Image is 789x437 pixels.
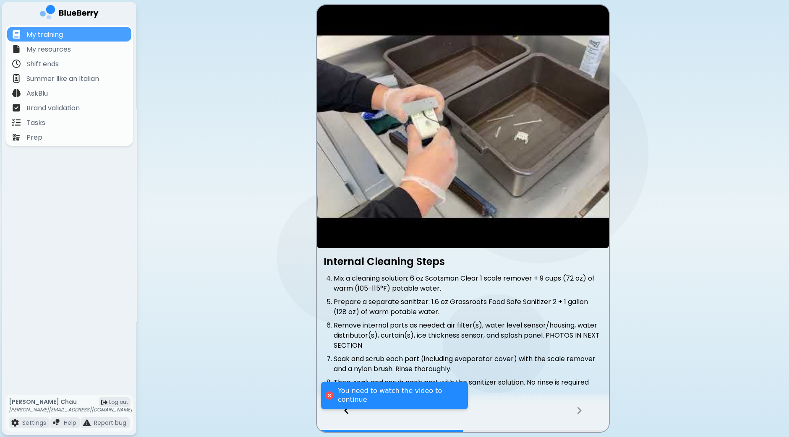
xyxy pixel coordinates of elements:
[26,88,48,99] p: AskBlu
[101,399,107,406] img: logout
[334,320,602,351] li: Remove internal parts as needed: air filter(s), water level sensor/housing, water distributor(s),...
[334,297,602,317] li: Prepare a separate sanitizer: 1.6 oz Grassroots Food Safe Sanitizer 2 + 1 gallon (128 oz) of warm...
[22,419,46,427] p: Settings
[26,118,45,128] p: Tasks
[12,118,21,127] img: file icon
[53,419,60,427] img: file icon
[64,419,76,427] p: Help
[12,104,21,112] img: file icon
[26,74,99,84] p: Summer like an Italian
[9,406,132,413] p: [PERSON_NAME][EMAIL_ADDRESS][DOMAIN_NAME]
[12,60,21,68] img: file icon
[94,419,126,427] p: Report bug
[12,30,21,39] img: file icon
[11,419,19,427] img: file icon
[109,399,128,406] span: Log out
[26,59,59,69] p: Shift ends
[12,45,21,53] img: file icon
[12,89,21,97] img: file icon
[83,419,91,427] img: file icon
[12,74,21,83] img: file icon
[26,30,63,40] p: My training
[26,103,80,113] p: Brand validation
[40,5,99,22] img: company logo
[324,255,602,268] h3: Internal Cleaning Steps
[334,354,602,374] li: Soak and scrub each part (including evaporator cover) with the scale remover and a nylon brush. R...
[334,377,602,398] li: Then, soak and scrub each part with the sanitizer solution. No rinse is required after this step.
[26,133,42,143] p: Prep
[26,44,71,55] p: My resources
[12,133,21,141] img: file icon
[9,398,132,406] p: [PERSON_NAME] Chau
[338,387,460,404] div: You need to watch the video to continue
[334,273,602,294] li: Mix a cleaning solution: 6 oz Scotsman Clear 1 scale remover + 9 cups (72 oz) of warm (105-115°F)...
